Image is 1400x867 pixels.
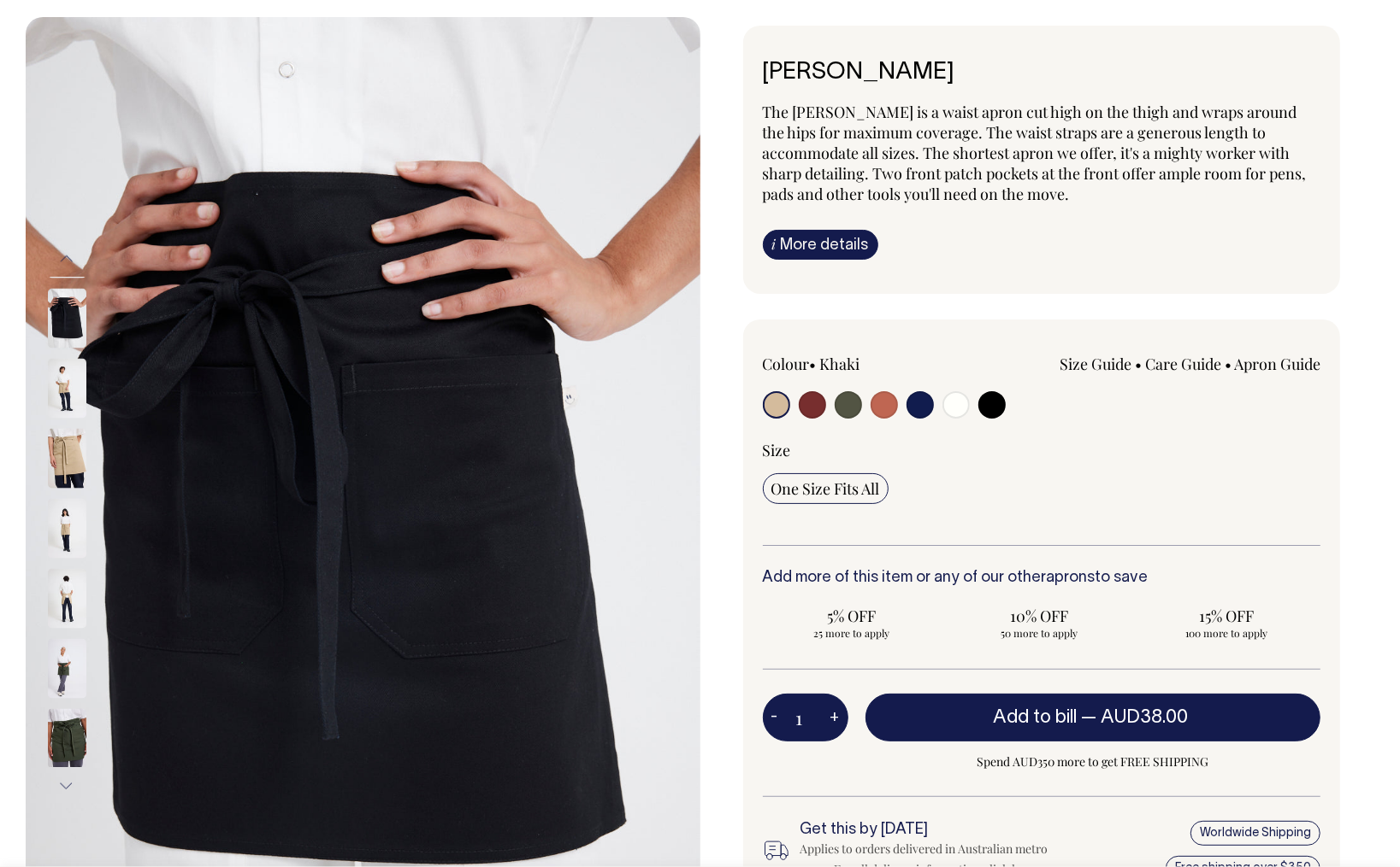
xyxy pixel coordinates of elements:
span: — [1081,709,1192,726]
h6: Get this by [DATE] [800,822,1067,839]
span: 5% OFF [771,606,931,626]
span: AUD38.00 [1101,709,1188,726]
span: Spend AUD350 more to get FREE SHIPPING [865,752,1321,772]
span: 10% OFF [959,606,1119,626]
a: iMore details [763,230,878,260]
span: Add to bill [993,709,1077,726]
button: + [822,700,848,735]
div: Size [763,440,1321,460]
button: Previous [54,239,80,278]
h6: [PERSON_NAME] [763,60,1321,86]
button: - [763,700,787,735]
span: 25 more to apply [771,626,931,640]
button: Add to bill —AUD38.00 [865,694,1321,741]
button: Next [54,767,80,805]
a: Care Guide [1145,354,1221,374]
span: i [772,235,777,253]
span: 15% OFF [1146,606,1306,626]
label: Khaki [820,354,860,374]
span: The [PERSON_NAME] is a waist apron cut high on the thigh and wraps around the hips for maximum co... [763,102,1307,204]
img: khaki [48,359,86,419]
span: 100 more to apply [1146,626,1306,640]
span: 50 more to apply [959,626,1119,640]
img: khaki [48,569,86,629]
div: Colour [763,354,986,374]
input: One Size Fits All [763,473,889,504]
img: khaki [48,429,86,489]
h6: Add more of this item or any of our other to save [763,570,1321,587]
img: black [48,289,86,349]
span: • [1135,354,1142,374]
img: olive [48,639,86,699]
a: Apron Guide [1234,354,1320,374]
a: aprons [1047,571,1096,585]
img: olive [48,709,86,769]
span: One Size Fits All [771,478,880,499]
span: • [1225,354,1232,374]
input: 15% OFF 100 more to apply [1137,600,1314,645]
span: • [810,354,817,374]
a: Size Guide [1060,354,1131,374]
img: khaki [48,499,86,559]
input: 10% OFF 50 more to apply [950,600,1127,645]
input: 5% OFF 25 more to apply [763,600,940,645]
img: black [48,219,86,278]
